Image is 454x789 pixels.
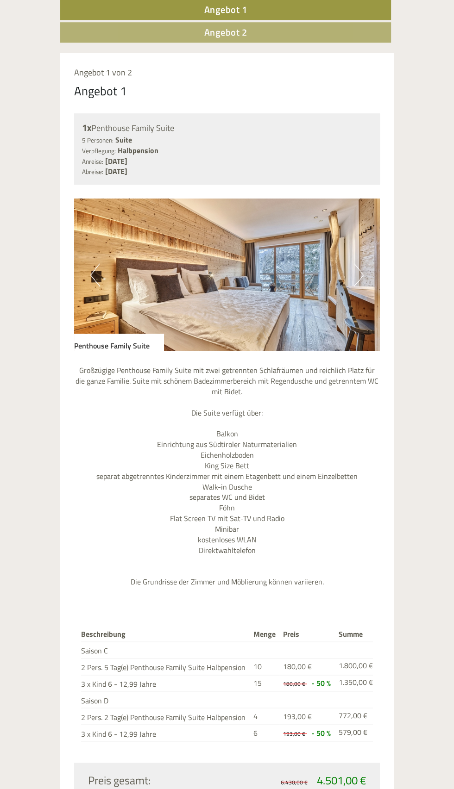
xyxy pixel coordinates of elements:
img: image [74,199,380,351]
b: 1x [82,120,91,135]
span: 180,00 € [283,661,312,672]
td: 10 [250,658,279,675]
div: [GEOGRAPHIC_DATA] [14,27,143,34]
td: 6 [250,725,279,741]
td: 15 [250,675,279,691]
button: Senden [246,240,306,260]
td: 2 Pers. 2 Tag(e) Penthouse Family Suite Halbpension [81,708,250,725]
p: Großzügige Penthouse Family Suite mit zwei getrennten Schlafräumen und reichlich Platz für die ga... [74,365,380,587]
span: - 50 % [311,727,331,738]
b: Halbpension [118,145,158,156]
button: Previous [90,263,100,286]
div: Angebot 1 [74,82,127,99]
td: 4 [250,708,279,725]
b: [DATE] [105,155,127,167]
b: Suite [115,134,132,145]
td: Saison C [81,641,250,658]
small: Abreise: [82,167,103,176]
span: 193,00 € [283,710,312,721]
span: 193,00 € [283,729,305,738]
div: [DATE] [137,7,169,23]
div: Preis gesamt: [81,772,227,788]
th: Summe [335,627,373,641]
b: [DATE] [105,166,127,177]
small: 5 Personen: [82,136,113,145]
div: Penthouse Family Suite [74,334,164,351]
span: Angebot 1 von 2 [74,66,132,79]
span: Angebot 2 [204,25,247,39]
td: 3 x Kind 6 - 12,99 Jahre [81,675,250,691]
td: Saison D [81,691,250,708]
td: 1.800,00 € [335,658,373,675]
td: 3 x Kind 6 - 12,99 Jahre [81,725,250,741]
small: Anreise: [82,157,103,166]
small: Verpflegung: [82,146,116,155]
span: 4.501,00 € [317,771,366,788]
div: Penthouse Family Suite [82,121,372,135]
span: 180,00 € [283,679,305,688]
td: 772,00 € [335,708,373,725]
div: Guten Tag, wie können wir Ihnen helfen? [7,25,148,53]
th: Beschreibung [81,627,250,641]
th: Preis [279,627,334,641]
small: 15:36 [14,45,143,51]
span: 6.430,00 € [281,777,308,786]
td: 1.350,00 € [335,675,373,691]
span: - 50 % [311,677,331,689]
th: Menge [250,627,279,641]
button: Next [354,263,364,286]
td: 579,00 € [335,725,373,741]
td: 2 Pers. 5 Tag(e) Penthouse Family Suite Halbpension [81,658,250,675]
span: Angebot 1 [204,2,247,17]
